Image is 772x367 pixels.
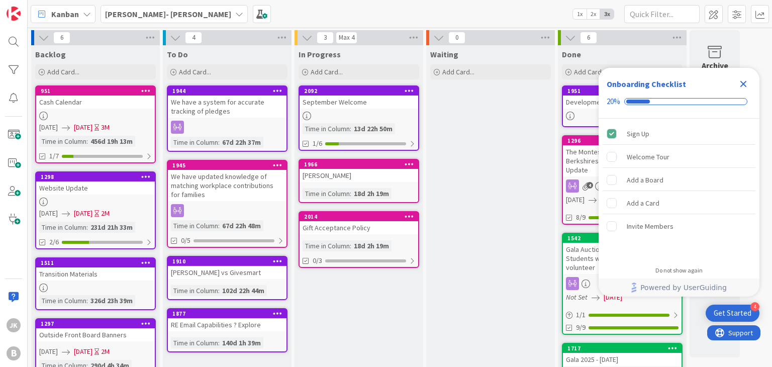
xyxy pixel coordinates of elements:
[351,123,395,134] div: 13d 22h 50m
[563,145,682,176] div: The Montessori School of the Berkshires Introduction Brochure Update
[168,257,286,266] div: 1910
[587,9,600,19] span: 2x
[563,234,682,243] div: 1542
[218,137,220,148] span: :
[41,173,155,180] div: 1298
[88,222,135,233] div: 231d 21h 33m
[603,169,755,191] div: Add a Board is incomplete.
[567,235,682,242] div: 1542
[604,279,754,297] a: Powered by UserGuiding
[36,258,155,267] div: 1511
[36,319,155,328] div: 1297
[39,346,58,357] span: [DATE]
[51,8,79,20] span: Kanban
[74,346,92,357] span: [DATE]
[714,308,751,318] div: Get Started
[35,49,66,59] span: Backlog
[627,197,659,209] div: Add a Card
[303,123,350,134] div: Time in Column
[300,221,418,234] div: Gift Acceptance Policy
[7,7,21,21] img: Visit kanbanzone.com
[105,9,231,19] b: [PERSON_NAME]- [PERSON_NAME]
[167,308,287,352] a: 1877RE Email Capabilities ? ExploreTime in Column:140d 1h 39m
[563,86,682,109] div: 1951Development Plan FY 26
[168,170,286,201] div: We have updated knowledge of matching workplace contributions for families
[36,86,155,96] div: 951
[36,258,155,281] div: 1511Transition Materials
[563,309,682,321] div: 1/1
[562,49,581,59] span: Done
[566,293,588,302] i: Not Set
[36,96,155,109] div: Cash Calendar
[562,135,683,225] a: 1296The Montessori School of the Berkshires Introduction Brochure Update[DATE][DATE]8/9
[167,85,287,152] a: 1944We have a system for accurate tracking of pledgesTime in Column:67d 22h 37m
[566,195,585,205] span: [DATE]
[172,258,286,265] div: 1910
[607,78,686,90] div: Onboarding Checklist
[350,240,351,251] span: :
[300,160,418,182] div: 1966[PERSON_NAME]
[304,161,418,168] div: 1966
[179,67,211,76] span: Add Card...
[35,85,156,163] a: 951Cash Calendar[DATE][DATE]3MTime in Column:456d 19h 13m1/7
[567,345,682,352] div: 1717
[300,212,418,221] div: 2014
[39,122,58,133] span: [DATE]
[562,85,683,127] a: 1951Development Plan FY 26
[600,9,614,19] span: 3x
[39,208,58,219] span: [DATE]
[563,86,682,96] div: 1951
[172,310,286,317] div: 1877
[563,136,682,176] div: 1296The Montessori School of the Berkshires Introduction Brochure Update
[74,208,92,219] span: [DATE]
[655,266,703,274] div: Do not show again
[640,282,727,294] span: Powered by UserGuiding
[35,257,156,310] a: 1511Transition MaterialsTime in Column:326d 23h 39m
[300,96,418,109] div: September Welcome
[168,161,286,170] div: 1945
[36,319,155,341] div: 1297Outside Front Board Banners
[171,220,218,231] div: Time in Column
[627,151,669,163] div: Welcome Tour
[599,119,759,260] div: Checklist items
[599,68,759,297] div: Checklist Container
[563,234,682,274] div: 1542Gala Auction Item Made by MSB Students with the help of a parent volunteer
[580,32,597,44] span: 6
[167,49,188,59] span: To Do
[47,67,79,76] span: Add Card...
[7,346,21,360] div: B
[168,161,286,201] div: 1945We have updated knowledge of matching workplace contributions for families
[313,138,322,149] span: 1/6
[168,266,286,279] div: [PERSON_NAME] vs Givesmart
[563,243,682,274] div: Gala Auction Item Made by MSB Students with the help of a parent volunteer
[603,123,755,145] div: Sign Up is complete.
[41,87,155,95] div: 951
[220,220,263,231] div: 67d 22h 48m
[562,233,683,335] a: 1542Gala Auction Item Made by MSB Students with the help of a parent volunteerNot Set[DATE]1/19/9
[88,136,135,147] div: 456d 19h 13m
[185,32,202,44] span: 4
[300,86,418,96] div: 2092
[39,136,86,147] div: Time in Column
[168,318,286,331] div: RE Email Capabilities ? Explore
[36,172,155,181] div: 1298
[168,86,286,118] div: 1944We have a system for accurate tracking of pledges
[576,212,586,223] span: 8/9
[299,85,419,151] a: 2092September WelcomeTime in Column:13d 22h 50m1/6
[350,188,351,199] span: :
[167,160,287,248] a: 1945We have updated knowledge of matching workplace contributions for familiesTime in Column:67d ...
[604,292,622,303] span: [DATE]
[74,122,92,133] span: [DATE]
[339,35,354,40] div: Max 4
[35,171,156,249] a: 1298Website Update[DATE][DATE]2MTime in Column:231d 21h 33m2/6
[218,285,220,296] span: :
[567,137,682,144] div: 1296
[573,9,587,19] span: 1x
[311,67,343,76] span: Add Card...
[607,97,751,106] div: Checklist progress: 20%
[7,318,21,332] div: JK
[300,86,418,109] div: 2092September Welcome
[171,337,218,348] div: Time in Column
[167,256,287,300] a: 1910[PERSON_NAME] vs GivesmartTime in Column:102d 22h 44m
[41,320,155,327] div: 1297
